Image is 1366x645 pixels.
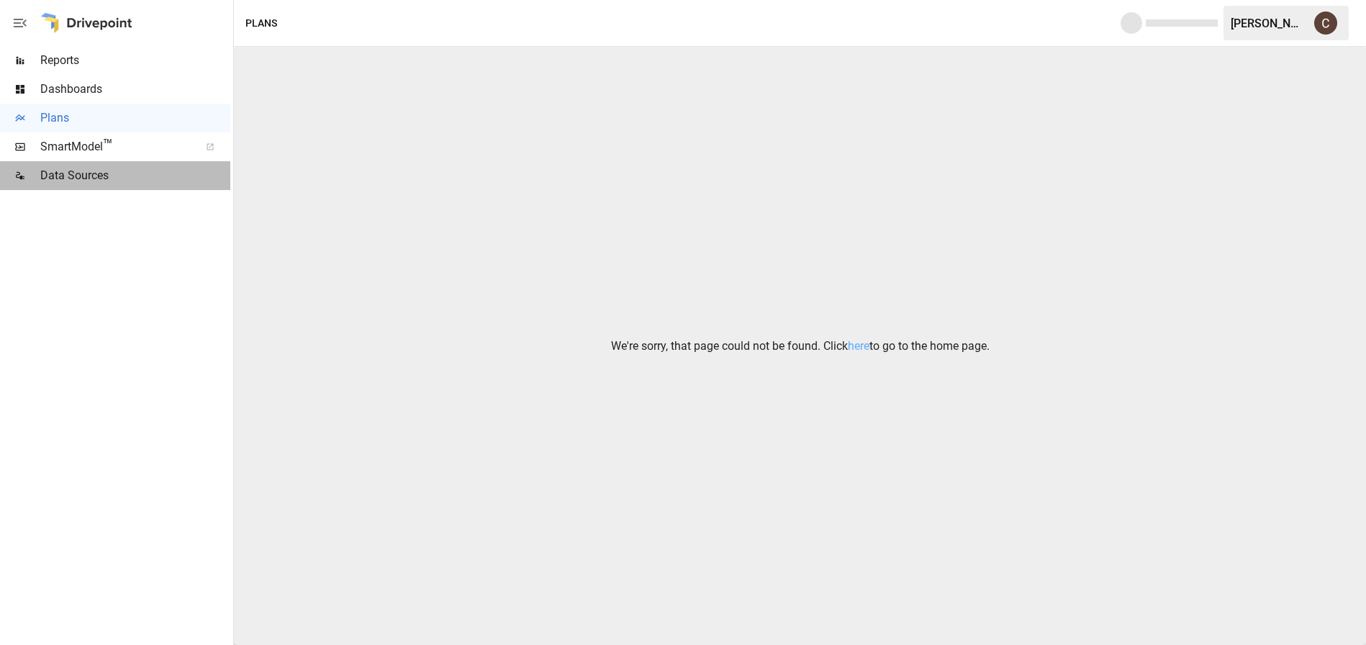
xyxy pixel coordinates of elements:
[1314,12,1337,35] img: Colin Fiala
[40,81,230,98] span: Dashboards
[103,136,113,154] span: ™
[40,109,230,127] span: Plans
[1306,3,1346,43] button: Colin Fiala
[40,52,230,69] span: Reports
[40,138,190,155] span: SmartModel
[40,167,230,184] span: Data Sources
[611,338,990,355] p: We're sorry, that page could not be found. Click to go to the home page.
[1231,17,1306,30] div: [PERSON_NAME]
[848,339,869,353] a: here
